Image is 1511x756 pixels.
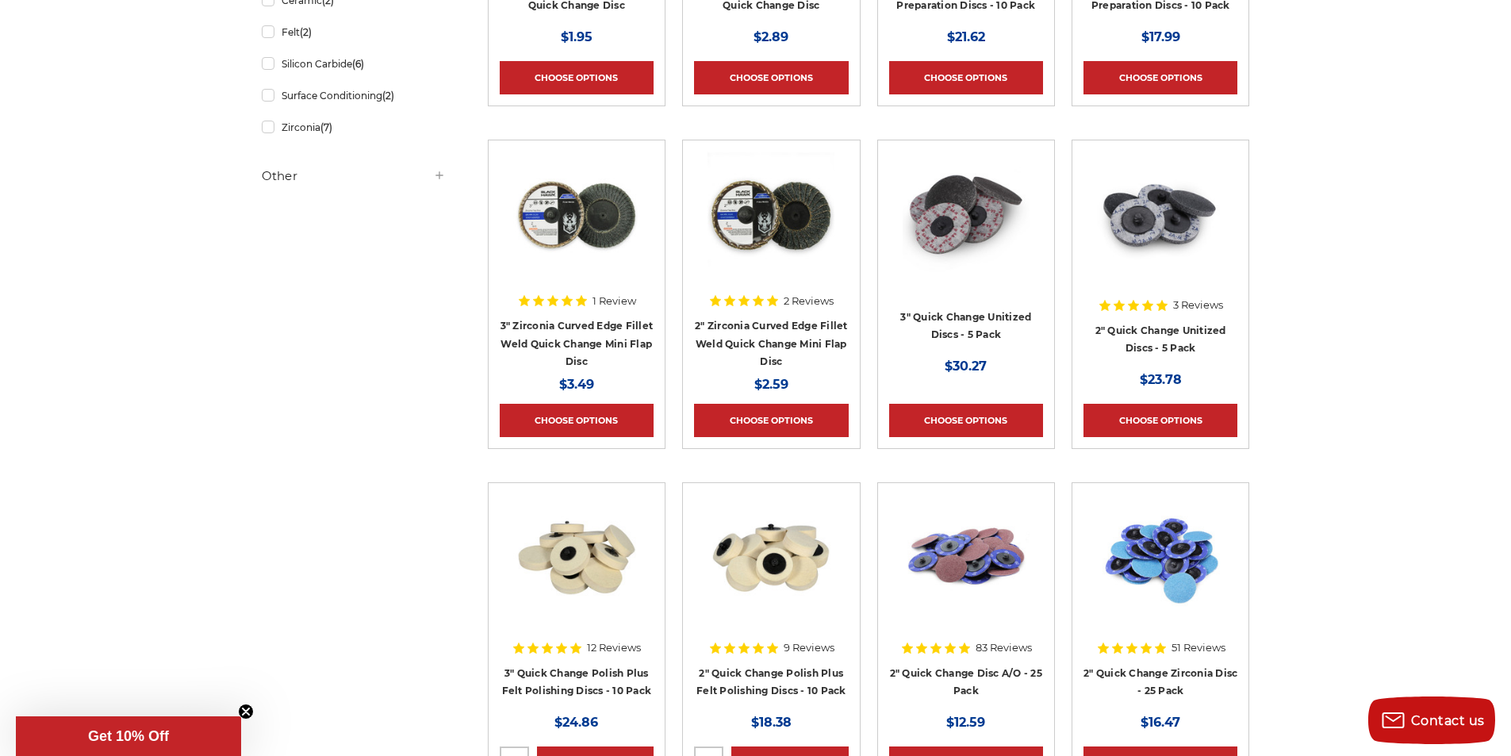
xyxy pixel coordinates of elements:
[1083,404,1237,437] a: Choose Options
[754,29,788,44] span: $2.89
[1095,324,1226,355] a: 2" Quick Change Unitized Discs - 5 Pack
[946,715,985,730] span: $12.59
[500,152,654,305] a: BHA 3 inch quick change curved edge flap discs
[903,152,1030,278] img: 3" Quick Change Unitized Discs - 5 Pack
[262,82,446,109] a: Surface Conditioning
[889,152,1043,305] a: 3" Quick Change Unitized Discs - 5 Pack
[976,643,1032,653] span: 83 Reviews
[889,404,1043,437] a: Choose Options
[695,320,848,367] a: 2" Zirconia Curved Edge Fillet Weld Quick Change Mini Flap Disc
[262,50,446,78] a: Silicon Carbide
[1368,697,1495,744] button: Contact us
[696,667,846,697] a: 2" Quick Change Polish Plus Felt Polishing Discs - 10 Pack
[890,667,1042,697] a: 2" Quick Change Disc A/O - 25 Pack
[708,494,834,621] img: 2" Roloc Polishing Felt Discs
[784,296,834,306] span: 2 Reviews
[1172,643,1225,653] span: 51 Reviews
[947,29,985,44] span: $21.62
[784,643,834,653] span: 9 Reviews
[500,404,654,437] a: Choose Options
[513,152,640,278] img: BHA 3 inch quick change curved edge flap discs
[238,704,254,720] button: Close teaser
[513,494,640,621] img: 3 inch polishing felt roloc discs
[694,404,848,437] a: Choose Options
[1140,372,1182,387] span: $23.78
[320,121,332,133] span: (7)
[561,29,593,44] span: $1.95
[889,61,1043,94] a: Choose Options
[554,715,598,730] span: $24.86
[500,320,654,367] a: 3" Zirconia Curved Edge Fillet Weld Quick Change Mini Flap Disc
[500,494,654,648] a: 3 inch polishing felt roloc discs
[694,494,848,648] a: 2" Roloc Polishing Felt Discs
[751,715,792,730] span: $18.38
[1141,715,1180,730] span: $16.47
[500,61,654,94] a: Choose Options
[1097,494,1224,621] img: Assortment of 2-inch Metalworking Discs, 80 Grit, Quick Change, with durable Zirconia abrasive by...
[352,58,364,70] span: (6)
[1083,494,1237,648] a: Assortment of 2-inch Metalworking Discs, 80 Grit, Quick Change, with durable Zirconia abrasive by...
[502,667,652,697] a: 3" Quick Change Polish Plus Felt Polishing Discs - 10 Pack
[1097,152,1224,278] img: 2" Quick Change Unitized Discs - 5 Pack
[945,359,987,374] span: $30.27
[382,90,394,102] span: (2)
[1141,29,1180,44] span: $17.99
[694,61,848,94] a: Choose Options
[708,152,834,278] img: BHA 2 inch mini curved edge quick change flap discs
[754,377,788,392] span: $2.59
[1083,152,1237,305] a: 2" Quick Change Unitized Discs - 5 Pack
[903,494,1030,621] img: 2 inch red aluminum oxide quick change sanding discs for metalwork
[1083,667,1237,697] a: 2" Quick Change Zirconia Disc - 25 Pack
[88,728,169,744] span: Get 10% Off
[1173,300,1223,310] span: 3 Reviews
[587,643,641,653] span: 12 Reviews
[262,113,446,141] a: Zirconia
[559,377,594,392] span: $3.49
[694,152,848,305] a: BHA 2 inch mini curved edge quick change flap discs
[900,311,1031,341] a: 3" Quick Change Unitized Discs - 5 Pack
[300,26,312,38] span: (2)
[1411,713,1485,728] span: Contact us
[593,296,636,306] span: 1 Review
[262,167,446,186] h5: Other
[262,18,446,46] a: Felt
[1083,61,1237,94] a: Choose Options
[889,494,1043,648] a: 2 inch red aluminum oxide quick change sanding discs for metalwork
[16,716,241,756] div: Get 10% OffClose teaser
